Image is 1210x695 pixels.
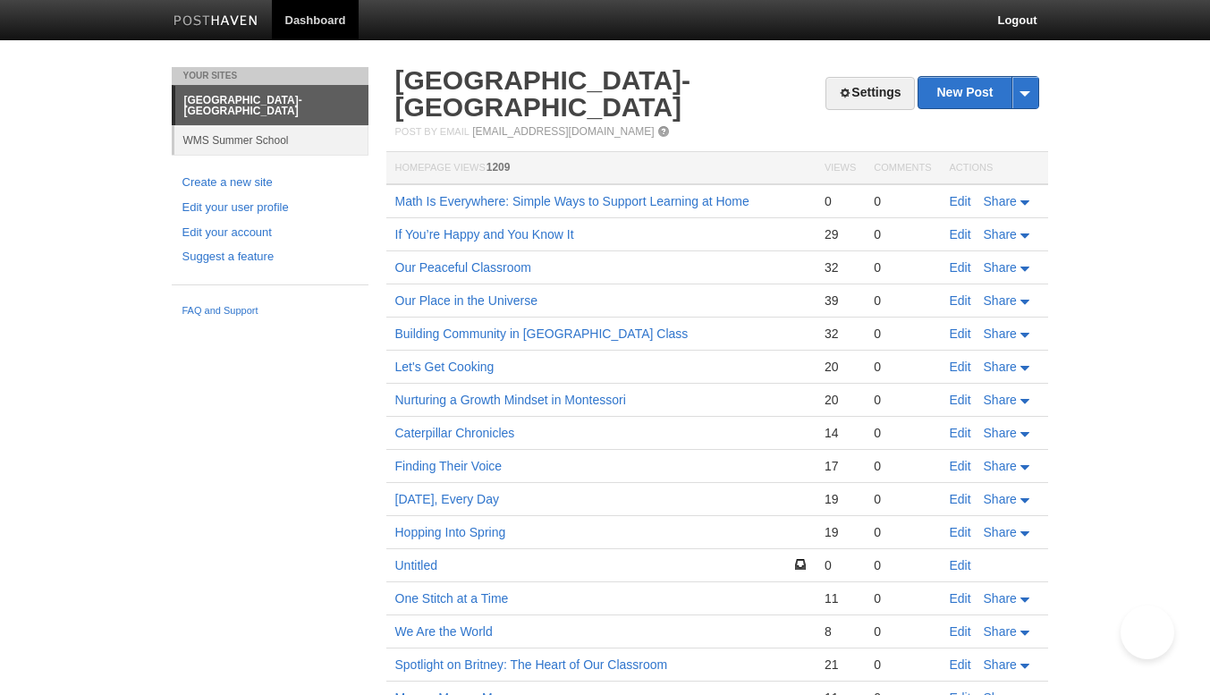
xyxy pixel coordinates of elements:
span: Share [984,657,1017,672]
div: 8 [825,623,856,640]
a: Edit [950,624,971,639]
a: Edit [950,657,971,672]
span: Share [984,260,1017,275]
a: Edit [950,227,971,242]
a: If You’re Happy and You Know It [395,227,574,242]
a: Edit [950,426,971,440]
span: Share [984,194,1017,208]
a: Caterpillar Chronicles [395,426,515,440]
div: 20 [825,392,856,408]
div: 0 [874,259,931,275]
a: Our Place in the Universe [395,293,538,308]
a: Spotlight on Britney: The Heart of Our Classroom [395,657,668,672]
div: 32 [825,259,856,275]
a: Edit [950,591,971,606]
a: Edit [950,492,971,506]
th: Comments [865,152,940,185]
a: Edit your user profile [182,199,358,217]
div: 39 [825,292,856,309]
a: Math Is Everywhere: Simple Ways to Support Learning at Home [395,194,749,208]
a: Edit your account [182,224,358,242]
a: Building Community in [GEOGRAPHIC_DATA] Class [395,326,689,341]
span: Share [984,492,1017,506]
div: 0 [874,193,931,209]
a: Edit [950,194,971,208]
a: FAQ and Support [182,303,358,319]
div: 0 [874,292,931,309]
div: 0 [874,657,931,673]
div: 0 [825,557,856,573]
div: 14 [825,425,856,441]
a: Edit [950,326,971,341]
span: Share [984,360,1017,374]
div: 0 [825,193,856,209]
a: [DATE], Every Day [395,492,499,506]
div: 32 [825,326,856,342]
div: 19 [825,491,856,507]
span: Share [984,326,1017,341]
div: 0 [874,226,931,242]
div: 0 [874,557,931,573]
a: Edit [950,558,971,572]
div: 0 [874,491,931,507]
span: Post by Email [395,126,470,137]
div: 19 [825,524,856,540]
span: Share [984,525,1017,539]
div: 0 [874,458,931,474]
div: 11 [825,590,856,606]
span: 1209 [487,161,511,174]
div: 0 [874,524,931,540]
a: Edit [950,360,971,374]
div: 0 [874,623,931,640]
a: Create a new site [182,174,358,192]
a: Edit [950,260,971,275]
span: Share [984,293,1017,308]
li: Your Sites [172,67,368,85]
a: Edit [950,459,971,473]
a: Finding Their Voice [395,459,503,473]
a: [GEOGRAPHIC_DATA]- [GEOGRAPHIC_DATA] [175,86,368,125]
div: 0 [874,392,931,408]
div: 29 [825,226,856,242]
a: WMS Summer School [174,125,368,155]
a: We Are the World [395,624,493,639]
div: 20 [825,359,856,375]
iframe: Help Scout Beacon - Open [1121,606,1174,659]
a: [GEOGRAPHIC_DATA]- [GEOGRAPHIC_DATA] [395,65,691,122]
a: Hopping Into Spring [395,525,506,539]
th: Views [816,152,865,185]
div: 0 [874,425,931,441]
span: Share [984,393,1017,407]
a: Edit [950,393,971,407]
a: Edit [950,525,971,539]
a: Edit [950,293,971,308]
a: New Post [918,77,1037,108]
a: Suggest a feature [182,248,358,267]
a: One Stitch at a Time [395,591,509,606]
th: Homepage Views [386,152,816,185]
a: [EMAIL_ADDRESS][DOMAIN_NAME] [472,125,654,138]
a: Untitled [395,558,437,572]
a: Settings [825,77,914,110]
a: Let's Get Cooking [395,360,495,374]
img: Posthaven-bar [173,15,258,29]
div: 0 [874,326,931,342]
a: Our Peaceful Classroom [395,260,532,275]
span: Share [984,459,1017,473]
span: Share [984,426,1017,440]
span: Share [984,227,1017,242]
a: Nurturing a Growth Mindset in Montessori [395,393,626,407]
span: Share [984,624,1017,639]
th: Actions [941,152,1048,185]
div: 0 [874,590,931,606]
div: 0 [874,359,931,375]
span: Share [984,591,1017,606]
div: 17 [825,458,856,474]
div: 21 [825,657,856,673]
